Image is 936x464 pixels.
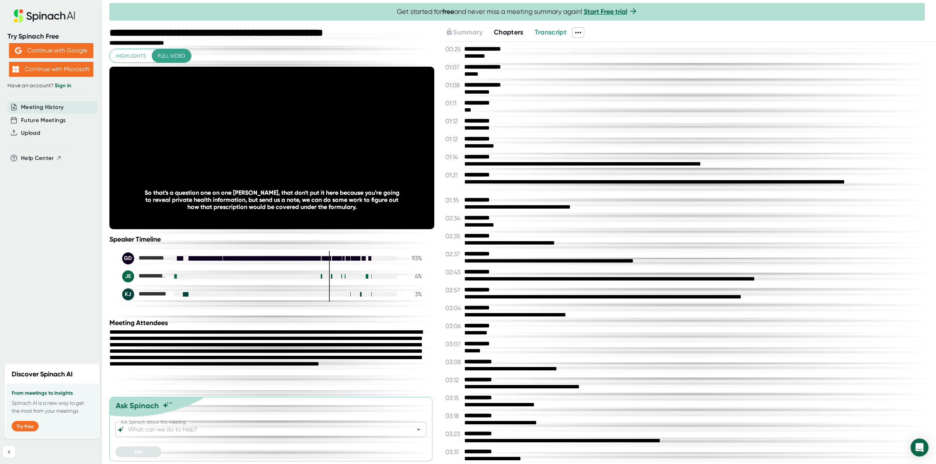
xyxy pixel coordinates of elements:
div: 4 % [403,273,422,280]
span: 01:08 [446,82,462,89]
div: GD [122,252,134,264]
div: Have an account? [7,82,94,89]
button: Help Center [21,154,62,163]
div: JE [122,270,134,282]
span: Highlights [116,51,146,61]
span: 01:07 [446,64,462,71]
button: Collapse sidebar [3,446,15,458]
span: 01:35 [446,197,462,204]
div: Ask Spinach [116,401,159,410]
span: 03:07 [446,340,462,348]
div: Meeting Attendees [109,319,436,327]
h2: Discover Spinach AI [12,369,73,379]
button: Future Meetings [21,116,66,125]
button: Meeting History [21,103,64,112]
button: Transcript [535,27,567,37]
button: Highlights [110,49,152,63]
span: 02:57 [446,286,462,294]
span: 03:15 [446,394,462,401]
span: 03:23 [446,430,462,437]
span: Full video [158,51,185,61]
span: Chapters [494,28,523,36]
span: 03:18 [446,412,462,419]
div: Kadian Jones [122,288,167,300]
a: Sign in [55,82,71,89]
span: Get started for and never miss a meeting summary again! [397,7,638,16]
span: 03:31 [446,448,462,455]
span: 01:12 [446,118,462,125]
span: 02:35 [446,233,462,240]
span: 02:37 [446,251,462,258]
b: free [442,7,454,16]
h3: From meetings to insights [12,390,93,396]
div: Upgrade to access [446,27,493,38]
p: Spinach AI is a new way to get the most from your meetings [12,399,93,415]
button: Chapters [494,27,523,37]
input: What can we do to help? [127,424,402,435]
div: Guay, Denis [122,252,167,264]
span: 01:11 [446,100,462,107]
div: Jordan Engelking [122,270,167,282]
div: So that's a question one on one [PERSON_NAME], that don't put it here because you're going to rev... [142,189,402,210]
button: Continue with Google [9,43,93,58]
button: Summary [446,27,482,37]
a: Start Free trial [584,7,627,16]
div: 3 % [403,291,422,298]
button: Open [413,424,424,435]
span: Help Center [21,154,54,163]
button: Try free [12,421,39,431]
span: 00:25 [446,46,462,53]
span: 01:12 [446,136,462,143]
button: Upload [21,129,40,137]
div: KJ [122,288,134,300]
span: 01:21 [446,172,462,179]
img: Aehbyd4JwY73AAAAAElFTkSuQmCC [15,47,22,54]
span: 02:34 [446,215,462,222]
span: 01:14 [446,154,462,161]
div: 93 % [403,255,422,262]
div: Speaker Timeline [109,235,434,243]
span: Summary [453,28,482,36]
div: Try Spinach Free [7,32,94,41]
span: 03:08 [446,358,462,366]
span: 03:06 [446,322,462,330]
span: Transcript [535,28,567,36]
button: Full video [152,49,191,63]
span: Ask [134,449,143,455]
div: Open Intercom Messenger [911,439,929,457]
button: Continue with Microsoft [9,62,93,77]
button: Ask [115,446,161,457]
span: 03:04 [446,304,462,312]
span: 03:12 [446,376,462,383]
span: 02:43 [446,269,462,276]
